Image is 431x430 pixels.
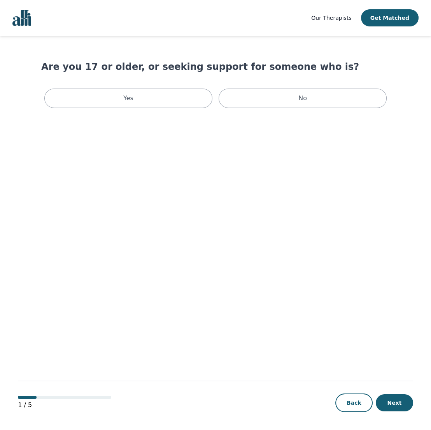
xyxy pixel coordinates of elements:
[361,9,419,26] button: Get Matched
[12,10,31,26] img: alli logo
[335,393,373,412] button: Back
[311,15,351,21] span: Our Therapists
[41,61,390,73] h1: Are you 17 or older, or seeking support for someone who is?
[123,94,133,103] p: Yes
[311,13,351,23] a: Our Therapists
[376,394,413,411] button: Next
[298,94,307,103] p: No
[18,400,111,410] p: 1 / 5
